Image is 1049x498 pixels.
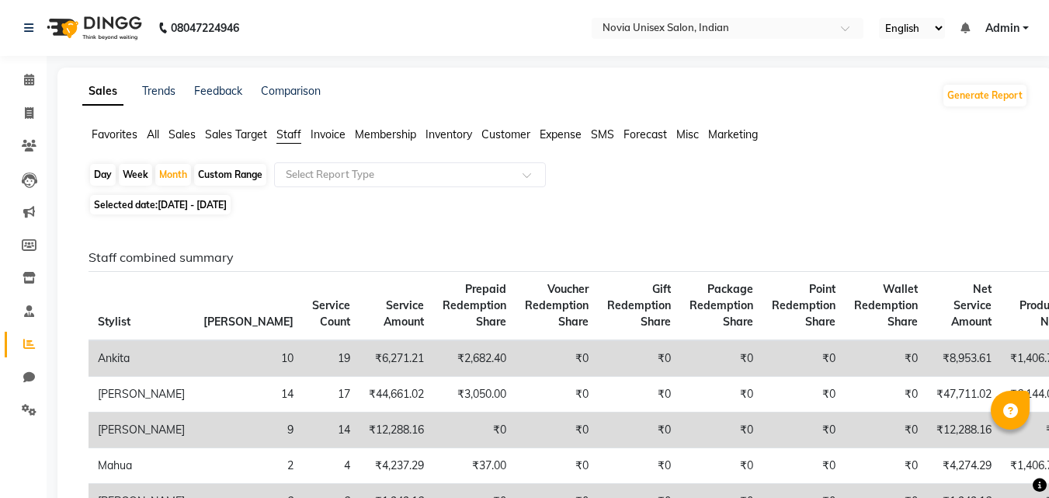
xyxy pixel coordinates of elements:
[82,78,123,106] a: Sales
[303,448,360,484] td: 4
[845,413,927,448] td: ₹0
[171,6,239,50] b: 08047224946
[384,298,424,329] span: Service Amount
[433,340,516,377] td: ₹2,682.40
[194,164,266,186] div: Custom Range
[360,413,433,448] td: ₹12,288.16
[540,127,582,141] span: Expense
[927,377,1001,413] td: ₹47,711.02
[443,282,506,329] span: Prepaid Redemption Share
[426,127,472,141] span: Inventory
[845,448,927,484] td: ₹0
[598,448,680,484] td: ₹0
[762,340,845,377] td: ₹0
[158,199,227,211] span: [DATE] - [DATE]
[147,127,159,141] span: All
[194,84,242,98] a: Feedback
[943,85,1026,106] button: Generate Report
[607,282,671,329] span: Gift Redemption Share
[598,377,680,413] td: ₹0
[142,84,175,98] a: Trends
[762,413,845,448] td: ₹0
[598,413,680,448] td: ₹0
[854,282,918,329] span: Wallet Redemption Share
[845,340,927,377] td: ₹0
[312,298,350,329] span: Service Count
[525,282,589,329] span: Voucher Redemption Share
[311,127,346,141] span: Invoice
[680,448,762,484] td: ₹0
[481,127,530,141] span: Customer
[516,340,598,377] td: ₹0
[89,448,194,484] td: Mahua
[360,340,433,377] td: ₹6,271.21
[194,413,303,448] td: 9
[276,127,301,141] span: Staff
[433,377,516,413] td: ₹3,050.00
[516,448,598,484] td: ₹0
[927,448,1001,484] td: ₹4,274.29
[927,340,1001,377] td: ₹8,953.61
[623,127,667,141] span: Forecast
[261,84,321,98] a: Comparison
[89,413,194,448] td: [PERSON_NAME]
[680,340,762,377] td: ₹0
[762,448,845,484] td: ₹0
[845,377,927,413] td: ₹0
[98,315,130,329] span: Stylist
[90,164,116,186] div: Day
[303,413,360,448] td: 14
[168,127,196,141] span: Sales
[708,127,758,141] span: Marketing
[303,377,360,413] td: 17
[360,448,433,484] td: ₹4,237.29
[194,340,303,377] td: 10
[194,377,303,413] td: 14
[92,127,137,141] span: Favorites
[762,377,845,413] td: ₹0
[89,250,1016,265] h6: Staff combined summary
[40,6,146,50] img: logo
[89,377,194,413] td: [PERSON_NAME]
[194,448,303,484] td: 2
[598,340,680,377] td: ₹0
[591,127,614,141] span: SMS
[89,340,194,377] td: Ankita
[516,413,598,448] td: ₹0
[951,282,992,329] span: Net Service Amount
[985,20,1019,37] span: Admin
[433,413,516,448] td: ₹0
[355,127,416,141] span: Membership
[119,164,152,186] div: Week
[155,164,191,186] div: Month
[680,377,762,413] td: ₹0
[772,282,835,329] span: Point Redemption Share
[90,195,231,214] span: Selected date:
[205,127,267,141] span: Sales Target
[984,436,1033,482] iframe: chat widget
[303,340,360,377] td: 19
[927,413,1001,448] td: ₹12,288.16
[680,413,762,448] td: ₹0
[676,127,699,141] span: Misc
[203,315,294,329] span: [PERSON_NAME]
[360,377,433,413] td: ₹44,661.02
[689,282,753,329] span: Package Redemption Share
[516,377,598,413] td: ₹0
[433,448,516,484] td: ₹37.00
